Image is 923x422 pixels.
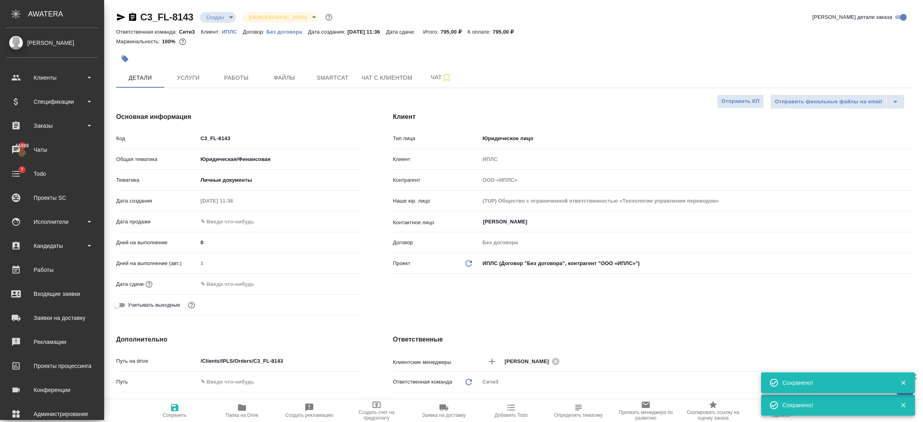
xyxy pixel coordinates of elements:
[612,400,679,422] button: Призвать менеджера по развитию
[6,360,98,372] div: Проекты процессинга
[246,14,309,21] button: [DEMOGRAPHIC_DATA]
[775,97,882,107] span: Отправить финальные файлы на email
[405,399,448,407] span: Проектная группа
[2,308,102,328] a: Заявки на доставку
[480,237,914,248] input: Пустое поле
[2,332,102,352] a: Рекламации
[198,216,268,227] input: ✎ Введи что-нибудь
[393,259,411,267] p: Проект
[6,264,98,276] div: Работы
[393,239,480,247] p: Договор
[222,29,243,35] p: ИПЛС
[348,410,405,421] span: Создать счет на предоплату
[116,29,179,35] p: Ответственная команда:
[140,12,193,22] a: C3_FL-8143
[910,361,911,362] button: Open
[422,72,460,82] span: Чат
[422,412,466,418] span: Заявка на доставку
[116,38,162,44] p: Маржинальность:
[116,280,144,288] p: Дата сдачи
[393,176,480,184] p: Контрагент
[423,29,440,35] p: Итого:
[116,399,198,407] p: Направление услуг
[198,237,361,248] input: ✎ Введи что-нибудь
[393,219,480,227] p: Контактное лицо
[6,408,98,420] div: Администрирование
[747,400,814,422] button: Удалить
[393,112,914,122] h4: Клиент
[393,155,480,163] p: Клиент
[2,164,102,184] a: 7Todo
[144,279,154,289] button: Если добавить услуги и заполнить их объемом, то дата рассчитается автоматически
[163,412,187,418] span: Сохранить
[505,358,554,366] span: [PERSON_NAME]
[468,29,493,35] p: К оплате:
[208,400,276,422] button: Папка на Drive
[116,335,361,344] h4: Дополнительно
[6,120,98,132] div: Заказы
[198,257,361,269] input: Пустое поле
[116,259,198,267] p: Дней на выполнение (авт.)
[770,94,887,109] button: Отправить финальные файлы на email
[226,412,258,418] span: Папка на Drive
[6,168,98,180] div: Todo
[198,133,361,144] input: ✎ Введи что-нибудь
[480,257,914,270] div: ИПЛС (Договор "Без договора", контрагент "ООО «ИПЛС»")
[16,166,28,174] span: 7
[198,153,361,166] div: Юридическая/Финансовая
[116,112,361,122] h4: Основная информация
[442,73,451,82] svg: Подписаться
[198,376,361,388] input: ✎ Введи что-нибудь
[324,12,334,22] button: Доп статусы указывают на важность/срочность заказа
[141,400,208,422] button: Сохранить
[386,29,417,35] p: Дата сдачи:
[116,135,198,143] p: Код
[393,378,452,386] p: Ответственная команда
[6,312,98,324] div: Заявки на доставку
[478,400,545,422] button: Добавить Todo
[313,73,352,83] span: Smartcat
[6,96,98,108] div: Спецификации
[28,6,104,22] div: AWATERA
[6,144,98,156] div: Чаты
[554,412,603,418] span: Определить тематику
[116,197,198,205] p: Дата создания
[6,240,98,252] div: Кандидаты
[116,50,134,68] button: Добавить тэг
[347,29,386,35] p: [DATE] 11:36
[200,12,236,23] div: Создан
[393,197,480,205] p: Наше юр. лицо
[266,28,308,35] a: Без договора
[198,355,361,367] input: ✎ Введи что-нибудь
[679,400,747,422] button: Скопировать ссылку на оценку заказа
[198,195,268,207] input: Пустое поле
[505,356,562,366] div: [PERSON_NAME]
[276,400,343,422] button: Создать рекламацию
[812,13,892,21] span: [PERSON_NAME] детали заказа
[482,352,502,371] button: Добавить менеджера
[204,14,226,21] button: Создан
[6,384,98,396] div: Конференции
[116,378,198,386] p: Путь
[116,239,198,247] p: Дней на выполнение
[910,221,911,223] button: Open
[10,142,34,150] span: 44498
[410,400,478,422] button: Заявка на доставку
[2,284,102,304] a: Входящие заявки
[265,73,304,83] span: Файлы
[242,12,319,23] div: Создан
[6,288,98,300] div: Входящие заявки
[2,260,102,280] a: Работы
[480,375,914,389] div: Сити3
[177,36,188,47] button: 0.00 RUB;
[2,188,102,208] a: Проекты SC
[480,132,914,145] div: Юридическое лицо
[6,72,98,84] div: Клиенты
[545,400,612,422] button: Определить тематику
[179,29,201,35] p: Сити3
[201,399,351,407] div: ✎ Введи что-нибудь
[243,29,266,35] p: Договор:
[217,73,256,83] span: Работы
[6,192,98,204] div: Проекты SC
[169,73,208,83] span: Услуги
